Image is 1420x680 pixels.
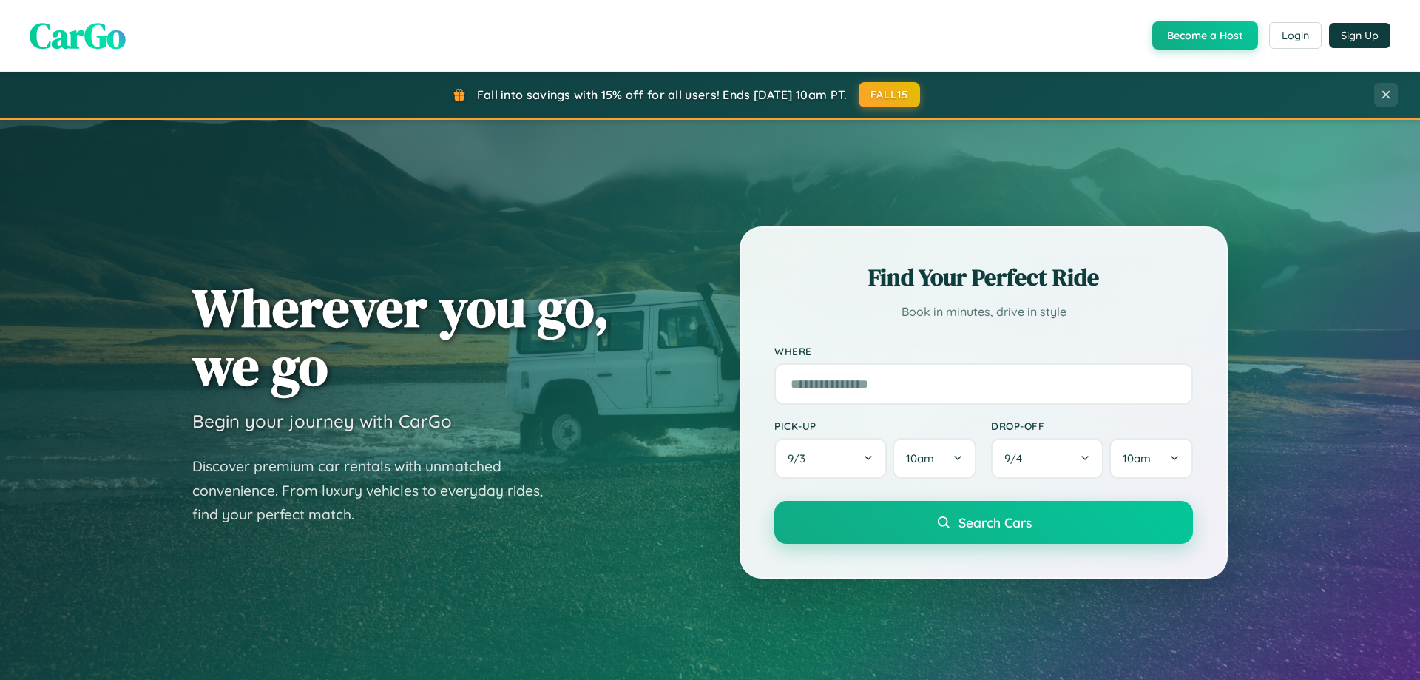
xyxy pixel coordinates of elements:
[991,438,1103,479] button: 9/4
[774,261,1193,294] h2: Find Your Perfect Ride
[774,501,1193,544] button: Search Cars
[774,420,976,432] label: Pick-up
[788,451,813,465] span: 9 / 3
[1123,451,1151,465] span: 10am
[1004,451,1029,465] span: 9 / 4
[859,82,921,107] button: FALL15
[1329,23,1390,48] button: Sign Up
[774,438,887,479] button: 9/3
[774,345,1193,357] label: Where
[192,454,562,527] p: Discover premium car rentals with unmatched convenience. From luxury vehicles to everyday rides, ...
[477,87,848,102] span: Fall into savings with 15% off for all users! Ends [DATE] 10am PT.
[893,438,976,479] button: 10am
[192,278,609,395] h1: Wherever you go, we go
[906,451,934,465] span: 10am
[30,11,126,60] span: CarGo
[958,514,1032,531] span: Search Cars
[192,410,452,432] h3: Begin your journey with CarGo
[991,420,1193,432] label: Drop-off
[1109,438,1193,479] button: 10am
[1269,22,1322,49] button: Login
[774,301,1193,323] p: Book in minutes, drive in style
[1152,21,1258,50] button: Become a Host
